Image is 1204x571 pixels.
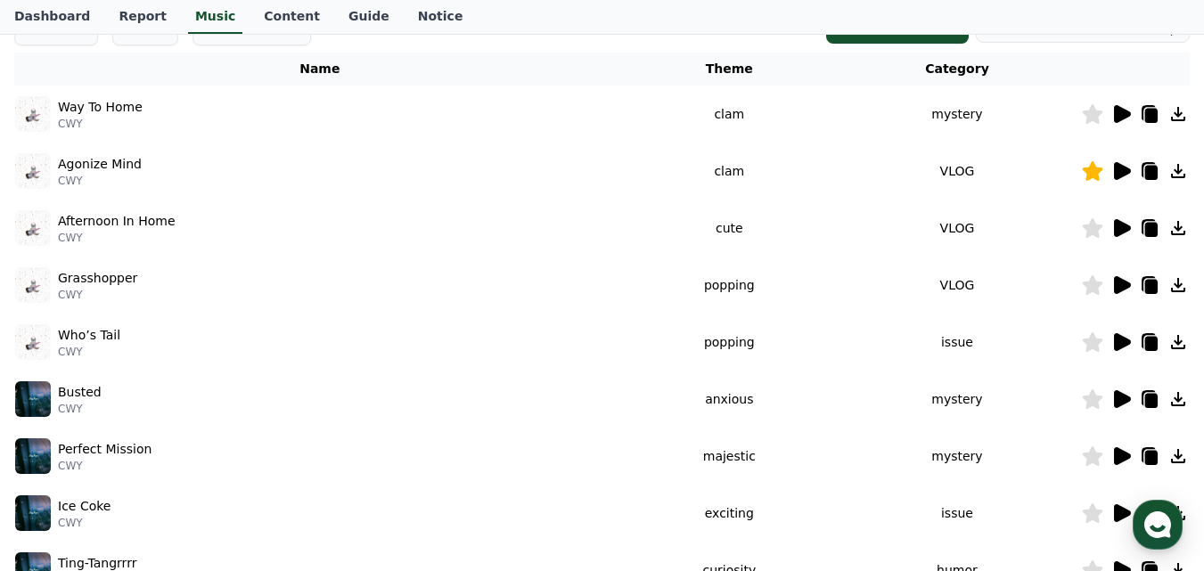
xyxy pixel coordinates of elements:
[15,381,51,417] img: music
[626,200,833,257] td: cute
[58,288,137,302] p: CWY
[58,231,176,245] p: CWY
[58,155,142,174] p: Agonize Mind
[15,438,51,474] img: music
[626,143,833,200] td: clam
[833,314,1081,371] td: issue
[833,428,1081,485] td: mystery
[833,53,1081,86] th: Category
[15,495,51,531] img: music
[14,53,626,86] th: Name
[58,440,152,459] p: Perfect Mission
[5,423,118,468] a: Home
[58,516,111,530] p: CWY
[15,210,51,246] img: music
[230,423,342,468] a: Settings
[626,428,833,485] td: majestic
[833,371,1081,428] td: mystery
[58,174,142,188] p: CWY
[58,326,120,345] p: Who’s Tail
[58,459,152,473] p: CWY
[58,345,120,359] p: CWY
[626,485,833,542] td: exciting
[58,212,176,231] p: Afternoon In Home
[626,86,833,143] td: clam
[833,143,1081,200] td: VLOG
[58,98,143,117] p: Way To Home
[833,86,1081,143] td: mystery
[58,402,102,416] p: CWY
[626,53,833,86] th: Theme
[118,423,230,468] a: Messages
[833,257,1081,314] td: VLOG
[58,117,143,131] p: CWY
[833,485,1081,542] td: issue
[45,450,77,464] span: Home
[626,257,833,314] td: popping
[626,314,833,371] td: popping
[15,96,51,132] img: music
[264,450,307,464] span: Settings
[833,200,1081,257] td: VLOG
[15,324,51,360] img: music
[58,269,137,288] p: Grasshopper
[15,153,51,189] img: music
[15,267,51,303] img: music
[626,371,833,428] td: anxious
[148,451,201,465] span: Messages
[58,383,102,402] p: Busted
[58,497,111,516] p: Ice Coke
